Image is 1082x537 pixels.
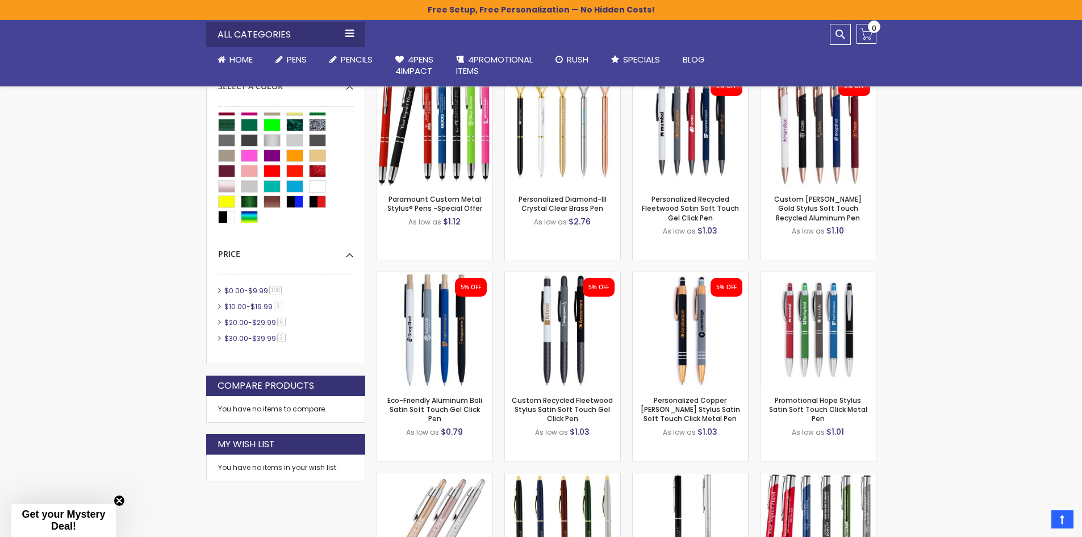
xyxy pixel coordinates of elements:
[872,23,876,34] span: 0
[857,24,876,44] a: 0
[274,302,282,310] span: 3
[588,284,609,292] div: 5% OFF
[264,47,318,72] a: Pens
[114,495,125,506] button: Close teaser
[567,53,588,65] span: Rush
[505,71,620,186] img: Personalized Diamond-III Crystal Clear Brass Pen
[252,318,276,327] span: $29.99
[341,53,373,65] span: Pencils
[218,380,314,392] strong: Compare Products
[377,272,492,388] img: Eco-Friendly Aluminum Bali Satin Soft Touch Gel Click Pen
[318,47,384,72] a: Pencils
[252,334,276,343] span: $39.99
[224,318,248,327] span: $20.00
[222,302,286,311] a: $10.00-$19.993
[22,509,105,532] span: Get your Mystery Deal!
[535,427,568,437] span: As low as
[387,396,482,423] a: Eco-Friendly Aluminum Bali Satin Soft Touch Gel Click Pen
[222,318,290,327] a: $20.00-$29.996
[663,427,696,437] span: As low as
[277,318,286,326] span: 6
[206,47,264,72] a: Home
[277,334,286,342] span: 3
[600,47,671,72] a: Specials
[441,426,463,438] span: $0.79
[461,284,481,292] div: 5% OFF
[716,82,737,90] div: 5% OFF
[792,427,825,437] span: As low as
[222,286,286,295] a: $0.00-$9.99198
[569,216,591,227] span: $2.76
[224,334,248,343] span: $30.00
[534,217,567,227] span: As low as
[224,286,244,295] span: $0.00
[406,427,439,437] span: As low as
[377,272,492,281] a: Eco-Friendly Aluminum Bali Satin Soft Touch Gel Click Pen
[774,194,862,222] a: Custom [PERSON_NAME] Gold Stylus Soft Touch Recycled Aluminum Pen
[377,473,492,482] a: Promo Broadway Stylus Metallic Click Metal Pen
[505,473,620,482] a: Cooper Deluxe Metal Pen w/Gold Trim
[844,82,864,90] div: 5% OFF
[641,396,740,423] a: Personalized Copper [PERSON_NAME] Stylus Satin Soft Touch Click Metal Pen
[761,272,876,281] a: Promotional Hope Stylus Satin Soft Touch Click Metal Pen
[287,53,307,65] span: Pens
[377,71,492,186] img: Paramount Custom Metal Stylus® Pens -Special Offer
[11,504,116,537] div: Get your Mystery Deal!Close teaser
[218,463,353,472] div: You have no items in your wish list.
[769,396,867,423] a: Promotional Hope Stylus Satin Soft Touch Click Metal Pen
[633,272,748,388] img: Personalized Copper Penny Stylus Satin Soft Touch Click Metal Pen
[505,272,620,281] a: Custom Recycled Fleetwood Stylus Satin Soft Touch Gel Click Pen
[642,194,739,222] a: Personalized Recycled Fleetwood Satin Soft Touch Gel Click Pen
[663,226,696,236] span: As low as
[387,194,482,213] a: Paramount Custom Metal Stylus® Pens -Special Offer
[633,71,748,186] img: Personalized Recycled Fleetwood Satin Soft Touch Gel Click Pen
[671,47,716,72] a: Blog
[761,473,876,482] a: Paradigm Plus Custom Metal Pens
[218,438,275,451] strong: My Wish List
[456,53,533,77] span: 4PROMOTIONAL ITEMS
[443,216,461,227] span: $1.12
[218,240,353,260] div: Price
[826,426,844,438] span: $1.01
[206,22,365,47] div: All Categories
[683,53,705,65] span: Blog
[519,194,607,213] a: Personalized Diamond-III Crystal Clear Brass Pen
[206,396,365,423] div: You have no items to compare.
[384,47,445,84] a: 4Pens4impact
[395,53,433,77] span: 4Pens 4impact
[623,53,660,65] span: Specials
[988,506,1082,537] iframe: Google Отзывы клиентов
[224,302,247,311] span: $10.00
[544,47,600,72] a: Rush
[697,426,717,438] span: $1.03
[826,225,844,236] span: $1.10
[408,217,441,227] span: As low as
[222,334,290,343] a: $30.00-$39.993
[229,53,253,65] span: Home
[633,473,748,482] a: Berkley Ballpoint Pen with Chrome Trim
[716,284,737,292] div: 5% OFF
[761,71,876,186] img: Custom Lexi Rose Gold Stylus Soft Touch Recycled Aluminum Pen
[250,302,273,311] span: $19.99
[269,286,282,294] span: 198
[633,272,748,281] a: Personalized Copper Penny Stylus Satin Soft Touch Click Metal Pen
[570,426,590,438] span: $1.03
[792,226,825,236] span: As low as
[761,272,876,388] img: Promotional Hope Stylus Satin Soft Touch Click Metal Pen
[505,272,620,388] img: Custom Recycled Fleetwood Stylus Satin Soft Touch Gel Click Pen
[512,396,613,423] a: Custom Recycled Fleetwood Stylus Satin Soft Touch Gel Click Pen
[697,225,717,236] span: $1.03
[248,286,268,295] span: $9.99
[445,47,544,84] a: 4PROMOTIONALITEMS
